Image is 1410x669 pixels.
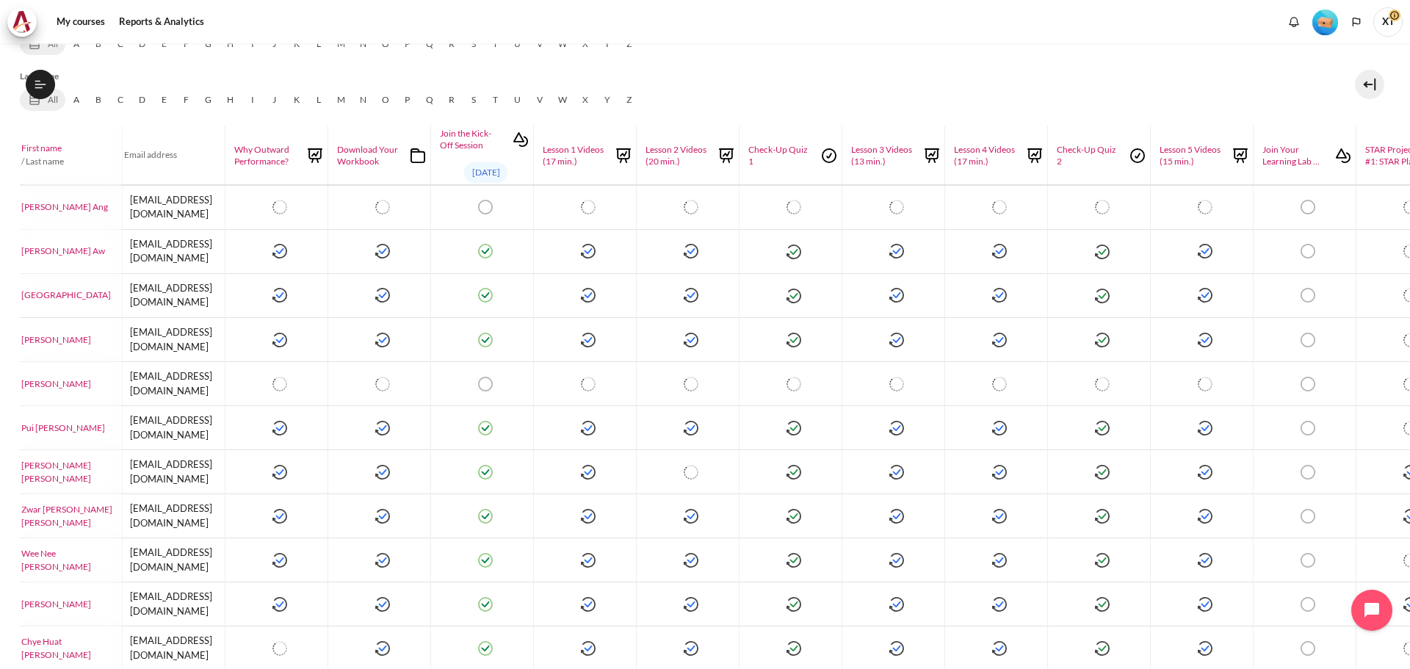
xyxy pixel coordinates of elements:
img: Wee Nee Bernice Lau, Check-Up Quiz 1: Completed (achieved pass grade) Tuesday, 7 October 2025, 8:... [787,553,801,568]
span: [DATE] [472,166,500,179]
img: Siew Lin Chua, Lesson 2 Videos (20 min.): Not completed [684,377,698,391]
img: Wee Nee Bernice Lau, Lesson 2 Videos (20 min.): Completed Tuesday, 7 October 2025, 8:50 PM [684,553,698,568]
img: Jing Hao Lee, Lesson 3 Videos (13 min.): Completed Monday, 6 October 2025, 3:46 PM [889,597,904,612]
img: Chye Huat Anthony Lie, Download Your Workbook: Completed Saturday, 4 October 2025, 7:12 PM [375,641,390,656]
td: [EMAIL_ADDRESS][DOMAIN_NAME] [123,318,225,362]
img: San San Chew, Lesson 3 Videos (13 min.): Completed Monday, 6 October 2025, 11:21 AM [889,288,904,303]
img: Jing Hao Lee, Lesson 1 Videos (17 min.): Completed Monday, 6 October 2025, 3:01 PM [581,597,596,612]
a: Download Your WorkbookFolder [330,144,429,167]
img: Wee Nee Bernice Lau, Join the Kick-Off Session: Completed Tuesday, 7 October 2025, 7:57 PM [478,553,493,568]
span: Lesson 2 Videos (20 min.) [646,144,708,167]
a: [PERSON_NAME] Ang [21,200,121,214]
a: O [375,89,397,111]
a: Lesson 2 Videos (20 min.)Lesson [638,144,737,167]
span: Why Outward Performance? [234,144,297,167]
img: San San Chew, Why Outward Performance?: Completed Monday, 6 October 2025, 1:44 PM [272,288,287,303]
a: Pui [PERSON_NAME] [21,422,121,435]
img: Pei Sun Aw, Check-Up Quiz 1: Completed (achieved pass grade) Friday, 3 October 2025, 6:13 PM [787,245,801,259]
img: Yu Jun Joleena Chia, Why Outward Performance?: Completed Wednesday, 8 October 2025, 10:12 AM [272,333,287,347]
img: Wee Nee Bernice Lau, Join Your Learning Lab Session #1: Not completed [1301,553,1315,568]
img: Wee Nee Bernice Lau, Lesson 3 Videos (13 min.): Completed Tuesday, 7 October 2025, 9:16 PM [889,553,904,568]
img: Wee Nee Bernice Lau, Lesson 1 Videos (17 min.): Completed Tuesday, 7 October 2025, 8:16 PM [581,553,596,568]
img: Pei Sun Aw, Why Outward Performance?: Completed Friday, 3 October 2025, 5:00 PM [272,244,287,258]
a: O [375,33,397,55]
img: Siew Lin Chua, Download Your Workbook: Not completed [375,377,390,391]
img: Zwar Nyunt Phyo Kyaw, Check-Up Quiz 2: Completed (achieved pass grade) Monday, 6 October 2025, 4:... [1095,509,1110,524]
a: Lesson 5 Videos (15 min.)Lesson [1152,144,1251,167]
a: B [87,89,109,111]
td: [EMAIL_ADDRESS][DOMAIN_NAME] [123,185,225,230]
a: All [20,89,65,111]
a: X [574,33,596,55]
a: H [220,89,242,111]
img: Pei Sun Aw, Lesson 3 Videos (13 min.): Completed Friday, 3 October 2025, 6:33 PM [889,244,904,258]
img: Chye Huat Anthony Lie, Why Outward Performance?: Not completed [272,641,287,656]
img: Pei Sun Aw, Check-Up Quiz 2: Completed (achieved pass grade) Friday, 3 October 2025, 9:11 PM [1095,245,1110,259]
a: Q [419,33,441,55]
img: Wee Nee Bernice Lau, Lesson 5 Videos (15 min.): Completed Tuesday, 7 October 2025, 10:19 PM [1198,553,1212,568]
a: [PERSON_NAME] [21,598,121,611]
img: Keng Yeow Ang, Lesson 2 Videos (20 min.): Not completed [684,200,698,214]
img: Siew Lin Chua, Lesson 5 Videos (15 min.): Not completed [1198,377,1212,391]
img: San San Chew, Lesson 2 Videos (20 min.): Completed Monday, 6 October 2025, 1:46 PM [684,288,698,303]
img: Chye Huat Anthony Lie, Lesson 2 Videos (20 min.): Completed Saturday, 4 October 2025, 8:51 PM [684,641,698,656]
a: I [242,33,264,55]
img: Interactive Content [1332,145,1354,167]
img: Chye Huat Anthony Lie, Check-Up Quiz 1: Completed (achieved pass grade) Saturday, 4 October 2025,... [787,641,801,656]
img: Zhen Xiong Derrick Kim, Check-Up Quiz 1: Completed (achieved pass grade) Monday, 6 October 2025, ... [787,465,801,480]
img: Zwar Nyunt Phyo Kyaw, Lesson 3 Videos (13 min.): Completed Monday, 6 October 2025, 3:46 PM [889,509,904,524]
img: Yu Jun Joleena Chia, Check-Up Quiz 2: Completed (achieved pass grade) Tuesday, 7 October 2025, 11... [1095,333,1110,347]
a: M [330,33,352,55]
img: Lesson [304,145,326,167]
img: Jing Hao Lee, Join Your Learning Lab Session #1: Not completed [1301,597,1315,612]
span: Check-Up Quiz 2 [1057,144,1119,167]
a: [GEOGRAPHIC_DATA] [21,289,121,302]
a: Y [596,33,618,55]
img: Zhen Xiong Derrick Kim, Lesson 4 Videos (17 min.): Completed Monday, 6 October 2025, 10:26 PM [992,465,1007,480]
a: Wee Nee [PERSON_NAME] [21,547,121,574]
a: Q [419,89,441,111]
img: Chye Huat Anthony Lie, Lesson 4 Videos (17 min.): Completed Monday, 6 October 2025, 3:08 PM [992,641,1007,656]
img: Zhen Xiong Derrick Kim, Download Your Workbook: Completed Tuesday, 30 September 2025, 8:06 AM [375,465,390,480]
img: Pui Pui Goh, Join the Kick-Off Session: Completed Monday, 6 October 2025, 11:01 AM [478,421,493,435]
img: Yu Jun Joleena Chia, Lesson 3 Videos (13 min.): Completed Wednesday, 8 October 2025, 10:13 AM [889,333,904,347]
img: Siew Lin Chua, Check-Up Quiz 2: Not completed [1095,377,1110,391]
img: Wee Nee Bernice Lau, Check-Up Quiz 2: Completed (achieved pass grade) Tuesday, 7 October 2025, 9:... [1095,553,1110,568]
a: Join the Kick-Off SessionInteractive Content [433,128,532,151]
a: F [176,33,198,55]
a: T [485,89,507,111]
img: Pui Pui Goh, Check-Up Quiz 2: Completed (achieved pass grade) Monday, 6 October 2025, 2:02 PM [1095,421,1110,435]
img: Keng Yeow Ang, Why Outward Performance?: Not completed [272,200,287,214]
img: Pui Pui Goh, Download Your Workbook: Completed Thursday, 18 September 2025, 9:22 AM [375,421,390,435]
img: Siew Lin Chua, Lesson 4 Videos (17 min.): Not completed [992,377,1007,391]
img: Lesson [612,145,634,167]
a: E [153,33,176,55]
img: Zwar Nyunt Phyo Kyaw, Lesson 4 Videos (17 min.): Completed Monday, 6 October 2025, 4:30 PM [992,509,1007,524]
img: Zhen Xiong Derrick Kim, Why Outward Performance?: Completed Monday, 6 October 2025, 10:38 AM [272,465,287,480]
img: Keng Yeow Ang, Join the Kick-Off Session: Not completed [478,200,493,214]
img: Zhen Xiong Derrick Kim, Lesson 5 Videos (15 min.): Completed Tuesday, 7 October 2025, 11:11 PM [1198,465,1212,480]
img: Lesson [1229,145,1251,167]
img: Jing Hao Lee, Join the Kick-Off Session: Completed Monday, 6 October 2025, 2:48 PM [478,597,493,612]
img: Folder [407,145,429,167]
img: Architeck [12,11,32,33]
a: T [485,33,507,55]
a: All [20,33,65,55]
img: Zwar Nyunt Phyo Kyaw, Lesson 1 Videos (17 min.): Completed Monday, 6 October 2025, 1:01 PM [581,509,596,524]
img: Keng Yeow Ang, Check-Up Quiz 2: Not completed [1095,200,1110,214]
img: Chye Huat Anthony Lie, Join Your Learning Lab Session #1: Not completed [1301,641,1315,656]
img: Jing Hao Lee, Why Outward Performance?: Completed Monday, 6 October 2025, 2:41 PM [272,597,287,612]
a: Check-Up Quiz 1Quiz [741,144,840,167]
a: [PERSON_NAME] Aw [21,245,121,258]
span: Lesson 1 Videos (17 min.) [543,144,605,167]
span: Download Your Workbook [337,144,399,167]
span: Lesson 5 Videos (15 min.) [1160,144,1222,167]
a: A [65,89,87,111]
img: Yu Jun Joleena Chia, Download Your Workbook: Completed Tuesday, 7 October 2025, 10:05 PM [375,333,390,347]
a: N [352,89,375,111]
a: R [441,89,463,111]
img: Keng Yeow Ang, Lesson 5 Videos (15 min.): Not completed [1198,200,1212,214]
img: Siew Lin Chua, Lesson 1 Videos (17 min.): Not completed [581,377,596,391]
a: My courses [51,7,110,37]
a: I [242,89,264,111]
